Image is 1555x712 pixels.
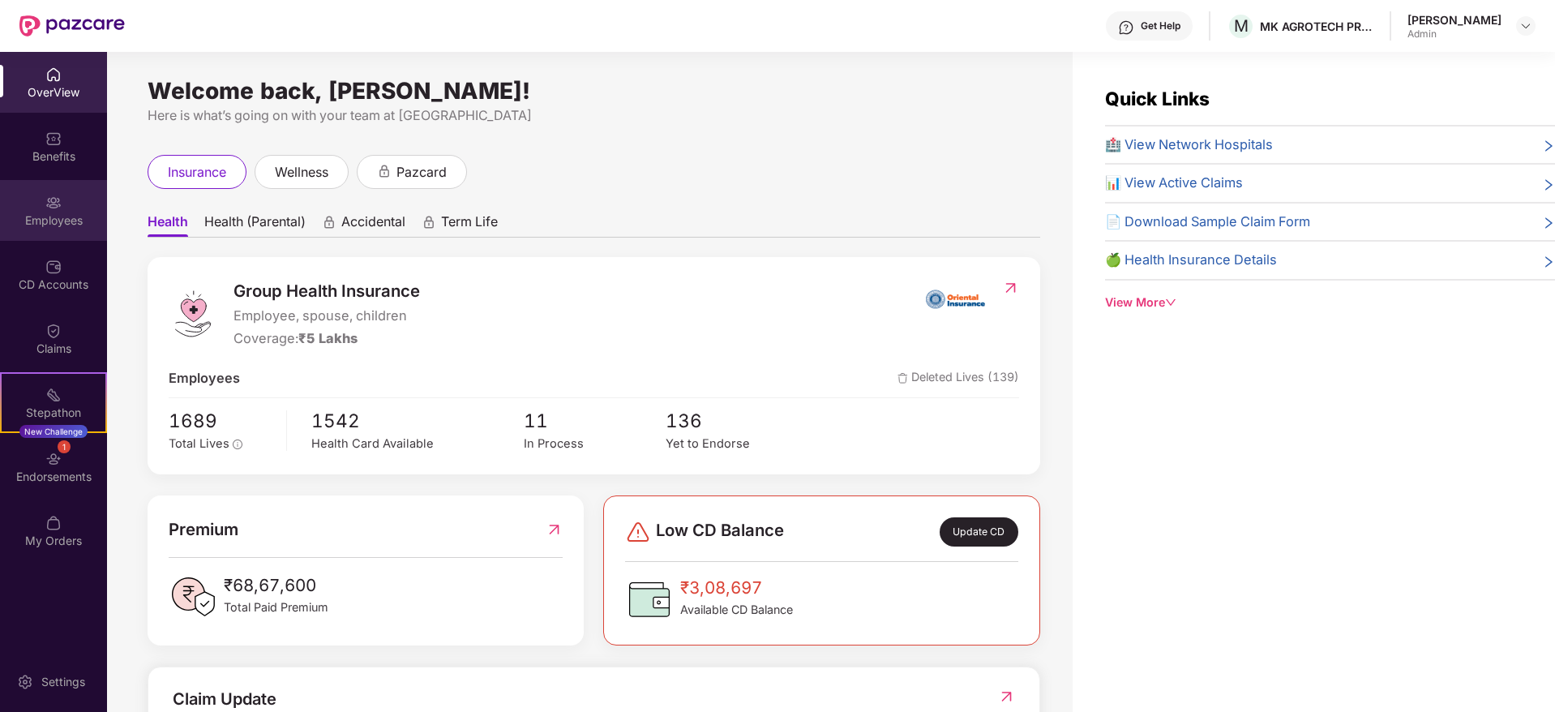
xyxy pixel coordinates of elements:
div: 1 [58,440,71,453]
img: svg+xml;base64,PHN2ZyB4bWxucz0iaHR0cDovL3d3dy53My5vcmcvMjAwMC9zdmciIHdpZHRoPSIyMSIgaGVpZ2h0PSIyMC... [45,387,62,403]
span: Total Paid Premium [224,598,328,616]
span: 🍏 Health Insurance Details [1105,250,1277,271]
img: svg+xml;base64,PHN2ZyBpZD0iRHJvcGRvd24tMzJ4MzIiIHhtbG5zPSJodHRwOi8vd3d3LnczLm9yZy8yMDAwL3N2ZyIgd2... [1519,19,1532,32]
span: Accidental [341,213,405,237]
span: pazcard [396,162,447,182]
span: M [1234,16,1249,36]
div: Welcome back, [PERSON_NAME]! [148,84,1040,97]
span: 🏥 View Network Hospitals [1105,135,1273,156]
img: svg+xml;base64,PHN2ZyBpZD0iQ2xhaW0iIHhtbG5zPSJodHRwOi8vd3d3LnczLm9yZy8yMDAwL3N2ZyIgd2lkdGg9IjIwIi... [45,323,62,339]
img: svg+xml;base64,PHN2ZyBpZD0iRW5kb3JzZW1lbnRzIiB4bWxucz0iaHR0cDovL3d3dy53My5vcmcvMjAwMC9zdmciIHdpZH... [45,451,62,467]
span: 11 [524,406,666,435]
span: Group Health Insurance [233,278,420,304]
img: svg+xml;base64,PHN2ZyBpZD0iSGVscC0zMngzMiIgeG1sbnM9Imh0dHA6Ly93d3cudzMub3JnLzIwMDAvc3ZnIiB3aWR0aD... [1118,19,1134,36]
img: RedirectIcon [546,517,563,543]
span: 1689 [169,406,275,435]
span: insurance [168,162,226,182]
img: svg+xml;base64,PHN2ZyBpZD0iQ0RfQWNjb3VudHMiIGRhdGEtbmFtZT0iQ0QgQWNjb3VudHMiIHhtbG5zPSJodHRwOi8vd3... [45,259,62,275]
span: Employee, spouse, children [233,306,420,327]
span: right [1542,253,1555,271]
span: 1542 [311,406,524,435]
div: Coverage: [233,328,420,350]
img: svg+xml;base64,PHN2ZyBpZD0iRGFuZ2VyLTMyeDMyIiB4bWxucz0iaHR0cDovL3d3dy53My5vcmcvMjAwMC9zdmciIHdpZH... [625,519,651,545]
span: ₹5 Lakhs [298,330,358,346]
span: ₹3,08,697 [680,575,793,601]
div: Claim Update [173,687,276,712]
div: [PERSON_NAME] [1407,12,1501,28]
span: Available CD Balance [680,601,793,619]
img: svg+xml;base64,PHN2ZyBpZD0iRW1wbG95ZWVzIiB4bWxucz0iaHR0cDovL3d3dy53My5vcmcvMjAwMC9zdmciIHdpZHRoPS... [45,195,62,211]
div: animation [422,215,436,229]
div: New Challenge [19,425,88,438]
span: info-circle [233,440,242,449]
span: right [1542,215,1555,233]
span: Employees [169,368,240,389]
div: Here is what’s going on with your team at [GEOGRAPHIC_DATA] [148,105,1040,126]
div: animation [322,215,336,229]
span: down [1165,297,1176,308]
img: CDBalanceIcon [625,575,674,624]
span: wellness [275,162,328,182]
div: Stepathon [2,405,105,421]
div: Yet to Endorse [666,435,807,453]
img: RedirectIcon [998,688,1015,705]
div: MK AGROTECH PRIVATE LIMITED [1260,19,1373,34]
span: Health (Parental) [204,213,306,237]
img: insurerIcon [925,278,986,319]
span: Premium [169,517,238,543]
span: Term Life [441,213,498,237]
img: RedirectIcon [1002,280,1019,296]
span: Quick Links [1105,88,1210,109]
div: animation [377,164,392,178]
span: Low CD Balance [656,517,784,547]
img: PaidPremiumIcon [169,573,217,621]
span: 📄 Download Sample Claim Form [1105,212,1310,233]
span: right [1542,138,1555,156]
img: deleteIcon [897,373,908,384]
img: New Pazcare Logo [19,15,125,36]
span: ₹68,67,600 [224,573,328,598]
span: Health [148,213,188,237]
img: svg+xml;base64,PHN2ZyBpZD0iQmVuZWZpdHMiIHhtbG5zPSJodHRwOi8vd3d3LnczLm9yZy8yMDAwL3N2ZyIgd2lkdGg9Ij... [45,131,62,147]
div: Health Card Available [311,435,524,453]
div: Admin [1407,28,1501,41]
span: 📊 View Active Claims [1105,173,1243,194]
span: Deleted Lives (139) [897,368,1019,389]
span: right [1542,176,1555,194]
img: svg+xml;base64,PHN2ZyBpZD0iU2V0dGluZy0yMHgyMCIgeG1sbnM9Imh0dHA6Ly93d3cudzMub3JnLzIwMDAvc3ZnIiB3aW... [17,674,33,690]
img: logo [169,290,217,338]
div: View More [1105,294,1555,311]
div: Get Help [1141,19,1180,32]
img: svg+xml;base64,PHN2ZyBpZD0iSG9tZSIgeG1sbnM9Imh0dHA6Ly93d3cudzMub3JnLzIwMDAvc3ZnIiB3aWR0aD0iMjAiIG... [45,66,62,83]
div: Update CD [940,517,1018,547]
div: Settings [36,674,90,690]
img: svg+xml;base64,PHN2ZyBpZD0iTXlfT3JkZXJzIiBkYXRhLW5hbWU9Ik15IE9yZGVycyIgeG1sbnM9Imh0dHA6Ly93d3cudz... [45,515,62,531]
span: Total Lives [169,436,229,451]
span: 136 [666,406,807,435]
div: In Process [524,435,666,453]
